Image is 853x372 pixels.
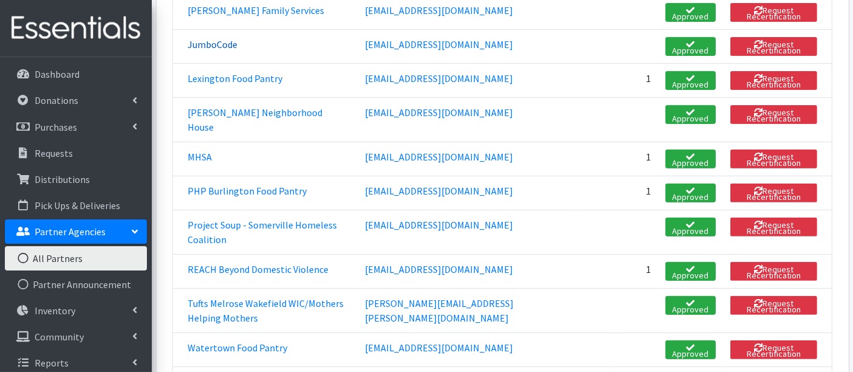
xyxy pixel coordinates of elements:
a: [EMAIL_ADDRESS][DOMAIN_NAME] [365,38,513,50]
img: HumanEssentials [5,8,147,49]
a: Purchases [5,115,147,139]
span: Approved [665,37,716,56]
a: Dashboard [5,62,147,86]
a: Partner Agencies [5,219,147,244]
button: Request Recertification [730,218,817,236]
p: Requests [35,147,73,159]
a: [EMAIL_ADDRESS][DOMAIN_NAME] [365,106,513,119]
p: Pick Ups & Deliveries [35,199,120,212]
a: MHSA [188,151,212,163]
a: [EMAIL_ADDRESS][DOMAIN_NAME] [365,4,513,16]
button: Request Recertification [730,340,817,359]
a: Donations [5,88,147,112]
button: Request Recertification [730,71,817,90]
button: Request Recertification [730,150,817,168]
button: Request Recertification [730,3,817,22]
a: Project Soup - Somerville Homeless Coalition [188,219,337,246]
p: Reports [35,357,69,369]
span: Approved [665,150,716,168]
a: JumboCode [188,38,237,50]
td: 1 [616,254,658,288]
span: Approved [665,3,716,22]
p: Inventory [35,305,75,317]
td: 1 [616,176,658,210]
a: [PERSON_NAME] Family Services [188,4,324,16]
a: Lexington Food Pantry [188,72,282,84]
a: [PERSON_NAME] Neighborhood House [188,106,322,133]
a: REACH Beyond Domestic Violence [188,263,328,275]
span: Approved [665,218,716,236]
a: Partner Announcement [5,272,147,297]
a: Tufts Melrose Wakefield WIC/Mothers Helping Mothers [188,297,344,324]
a: Inventory [5,298,147,323]
a: [PERSON_NAME][EMAIL_ADDRESS][PERSON_NAME][DOMAIN_NAME] [365,297,514,324]
a: Watertown Food Pantry [188,342,287,354]
a: [EMAIL_ADDRESS][DOMAIN_NAME] [365,219,513,231]
p: Community [35,331,84,343]
button: Request Recertification [730,37,817,56]
button: Request Recertification [730,296,817,315]
a: Distributions [5,167,147,191]
a: PHP Burlington Food Pantry [188,185,307,197]
span: Approved [665,71,716,90]
button: Request Recertification [730,105,817,124]
a: [EMAIL_ADDRESS][DOMAIN_NAME] [365,185,513,197]
span: Approved [665,340,716,359]
a: [EMAIL_ADDRESS][DOMAIN_NAME] [365,342,513,354]
p: Dashboard [35,68,80,80]
p: Distributions [35,173,90,185]
a: Requests [5,141,147,165]
span: Approved [665,105,716,124]
td: 1 [616,142,658,176]
span: Approved [665,296,716,315]
p: Partner Agencies [35,226,106,238]
td: 1 [616,63,658,97]
span: Approved [665,184,716,202]
button: Request Recertification [730,184,817,202]
a: Pick Ups & Deliveries [5,193,147,218]
span: Approved [665,262,716,281]
button: Request Recertification [730,262,817,281]
p: Purchases [35,121,77,133]
a: [EMAIL_ADDRESS][DOMAIN_NAME] [365,72,513,84]
a: Community [5,325,147,349]
a: [EMAIL_ADDRESS][DOMAIN_NAME] [365,263,513,275]
a: All Partners [5,246,147,270]
p: Donations [35,94,78,106]
a: [EMAIL_ADDRESS][DOMAIN_NAME] [365,151,513,163]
